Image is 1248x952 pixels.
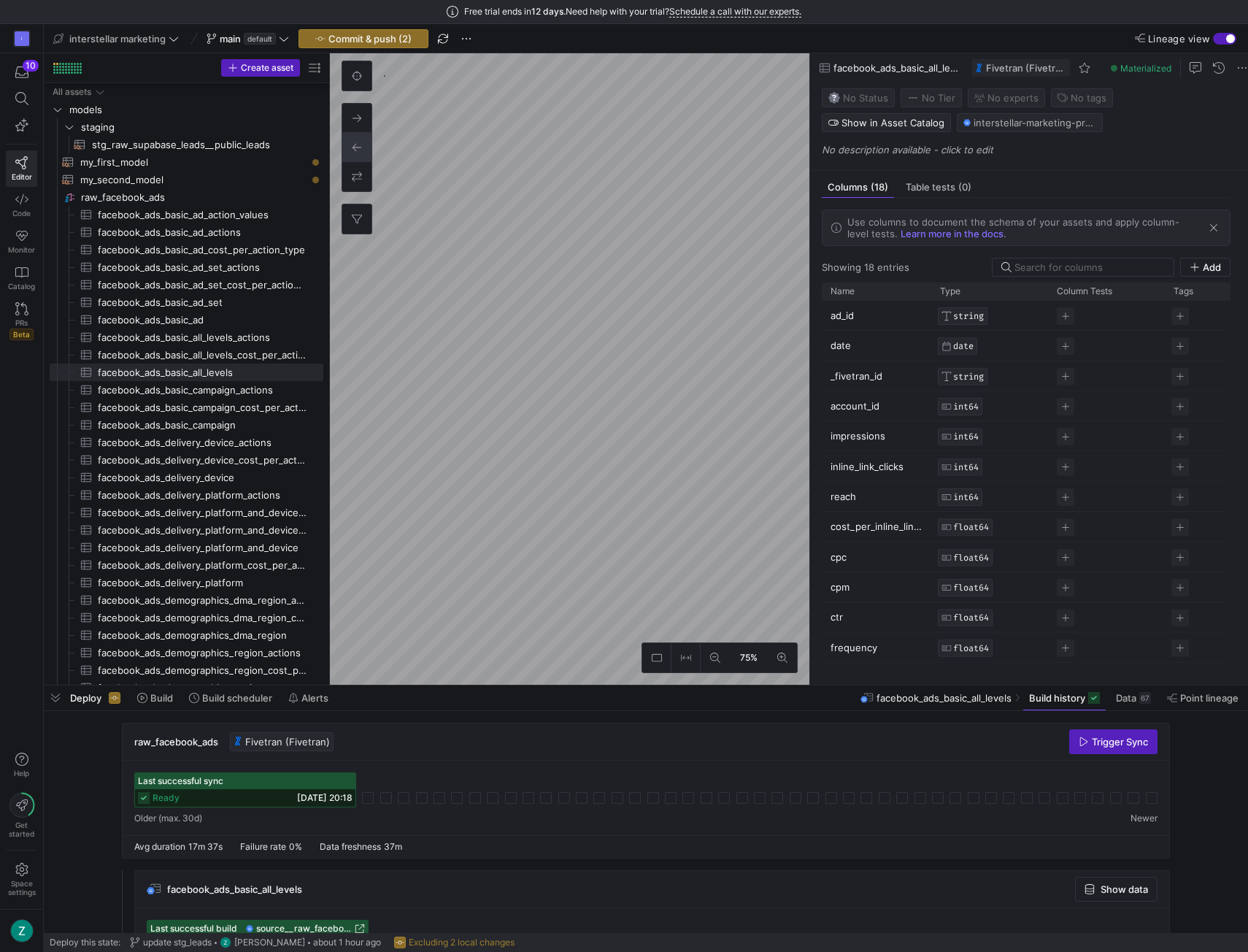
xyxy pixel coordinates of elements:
span: Create asset [241,63,293,73]
span: facebook_ads_basic_ad_action_values​​​​​​​​​ [98,207,307,223]
a: Learn more in the docs [901,228,1004,239]
span: facebook_ads_delivery_platform_cost_per_action_type​​​​​​​​​ [98,557,307,574]
span: Avg duration [134,841,185,852]
p: cpm [831,573,922,601]
span: [DATE] 20:18 [297,793,353,803]
span: Free trial ends in Need help with your trial? [464,7,801,17]
a: facebook_ads_basic_ad_action_values​​​​​​​​​ [50,206,323,223]
a: stg_raw_supabase_leads__public_leads​​​​​​​​​​ [50,136,323,153]
button: Show data [1075,877,1158,902]
span: INT64 [953,431,979,442]
span: facebook_ads_basic_campaign_cost_per_action_type​​​​​​​​​ [98,399,307,416]
img: https://lh3.googleusercontent.com/a/ACg8ocJjr5HHNopetVmmgMoZNZ5zA1Z4KHaNvsq35B3bP7OyD3bE=s96-c [220,937,231,948]
span: Deploy this state: [50,937,120,948]
span: Alerts [301,692,328,704]
span: main [220,33,241,45]
p: impressions [831,422,922,450]
span: (18) [871,183,888,192]
a: source__raw_facebook_ads__facebook_ads_basic_all_levels [246,924,365,934]
span: Fivetran (Fivetran) [986,62,1067,74]
span: Lineage view [1148,33,1210,45]
a: facebook_ads_demographics_dma_region_actions​​​​​​​​​ [50,591,323,609]
div: Press SPACE to select this row. [50,223,323,241]
button: No statusNo Status [822,88,895,107]
span: interstellar-marketing-prod / y42_interstellar_marketing_main / source__raw_facebook_ads__faceboo... [974,117,1096,128]
span: facebook_ads_delivery_device_actions​​​​​​​​​ [98,434,307,451]
a: facebook_ads_demographics_region_cost_per_action_type​​​​​​​​​ [50,661,323,679]
div: Press SPACE to select this row. [50,521,323,539]
a: facebook_ads_delivery_platform_actions​​​​​​​​​ [50,486,323,504]
a: facebook_ads_basic_ad_actions​​​​​​​​​ [50,223,323,241]
p: ad_id [831,302,922,329]
button: Add [1180,258,1230,277]
div: Press SPACE to select this row. [50,574,323,591]
span: 12 days. [531,7,566,17]
span: Monitor [8,245,35,254]
span: Show data [1101,883,1148,895]
span: Column Tests [1057,286,1112,296]
span: Build [150,692,173,704]
span: facebook_ads_demographics_region_cost_per_action_type​​​​​​​​​ [98,662,307,679]
p: cpc [831,543,922,571]
span: facebook_ads_demographics_region_actions​​​​​​​​​ [98,645,307,661]
div: Press SPACE to select this row. [50,171,323,188]
span: Build history [1029,692,1085,704]
span: STRING [953,372,984,382]
span: 0% [289,841,302,852]
div: Press SPACE to select this row. [50,346,323,364]
span: default [244,33,276,45]
a: facebook_ads_basic_campaign​​​​​​​​​ [50,416,323,434]
span: facebook_ads_delivery_platform_actions​​​​​​​​​ [98,487,307,504]
button: update stg_leadshttps://lh3.googleusercontent.com/a/ACg8ocJjr5HHNopetVmmgMoZNZ5zA1Z4KHaNvsq35B3bP... [126,933,385,952]
span: Build scheduler [202,692,272,704]
div: Press SPACE to select this row. [50,451,323,469]
span: PRs [15,318,28,327]
span: Code [12,209,31,218]
button: No experts [968,88,1045,107]
a: facebook_ads_basic_ad_cost_per_action_type​​​​​​​​​ [50,241,323,258]
div: Press SPACE to select this row. [50,118,323,136]
a: facebook_ads_delivery_device_cost_per_action_type​​​​​​​​​ [50,451,323,469]
button: Last successful syncready[DATE] 20:18 [134,772,356,807]
button: interstellar-marketing-prod / y42_interstellar_marketing_main / source__raw_facebook_ads__faceboo... [957,113,1103,132]
p: inline_link_clicks [831,453,922,480]
span: No tags [1071,92,1106,104]
a: facebook_ads_basic_all_levels​​​​​​​​​ [50,364,323,381]
p: _fivetran_id [831,362,922,390]
a: my_first_model​​​​​​​​​​ [50,153,323,171]
div: Press SPACE to select this row. [50,416,323,434]
div: Press SPACE to select this row. [50,329,323,346]
button: No tierNo Tier [901,88,962,107]
span: Excluding 2 local changes [409,937,515,948]
span: facebook_ads_delivery_platform​​​​​​​​​ [98,575,307,591]
input: Search for columns [1014,261,1165,273]
div: Press SPACE to select this row. [50,136,323,153]
span: No Tier [907,92,955,104]
button: Excluding 2 local changes [390,933,518,952]
span: facebook_ads_delivery_platform_and_device_actions​​​​​​​​​ [98,504,307,521]
div: Press SPACE to select this row. [50,153,323,171]
span: facebook_ads_basic_campaign_actions​​​​​​​​​ [98,382,307,399]
button: Build scheduler [182,686,279,710]
div: Press SPACE to select this row. [50,101,323,118]
div: Press SPACE to select this row. [50,258,323,276]
span: DATE [953,341,974,351]
div: 67 [1139,692,1151,704]
a: facebook_ads_delivery_platform​​​​​​​​​ [50,574,323,591]
div: Press SPACE to select this row. [50,556,323,574]
div: Press SPACE to select this row. [50,504,323,521]
a: facebook_ads_demographics_region​​​​​​​​​ [50,679,323,696]
div: Press SPACE to select this row. [50,434,323,451]
div: Press SPACE to select this row. [50,679,323,696]
span: facebook_ads_demographics_dma_region_cost_per_action_type​​​​​​​​​ [98,610,307,626]
span: about 1 hour ago [313,937,381,948]
a: facebook_ads_delivery_device_actions​​​​​​​​​ [50,434,323,451]
span: facebook_ads_delivery_platform_and_device_cost_per_action_type​​​​​​​​​ [98,522,307,539]
span: facebook_ads_basic_ad​​​​​​​​​ [98,312,307,329]
div: Showing 18 entries [822,261,909,273]
span: Type [940,286,960,296]
span: facebook_ads_basic_ad_set_actions​​​​​​​​​ [98,259,307,276]
span: No Status [828,92,888,104]
span: Use columns to document the schema of your assets and apply column-level tests. [847,216,1179,239]
span: Materialized [1120,63,1171,74]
